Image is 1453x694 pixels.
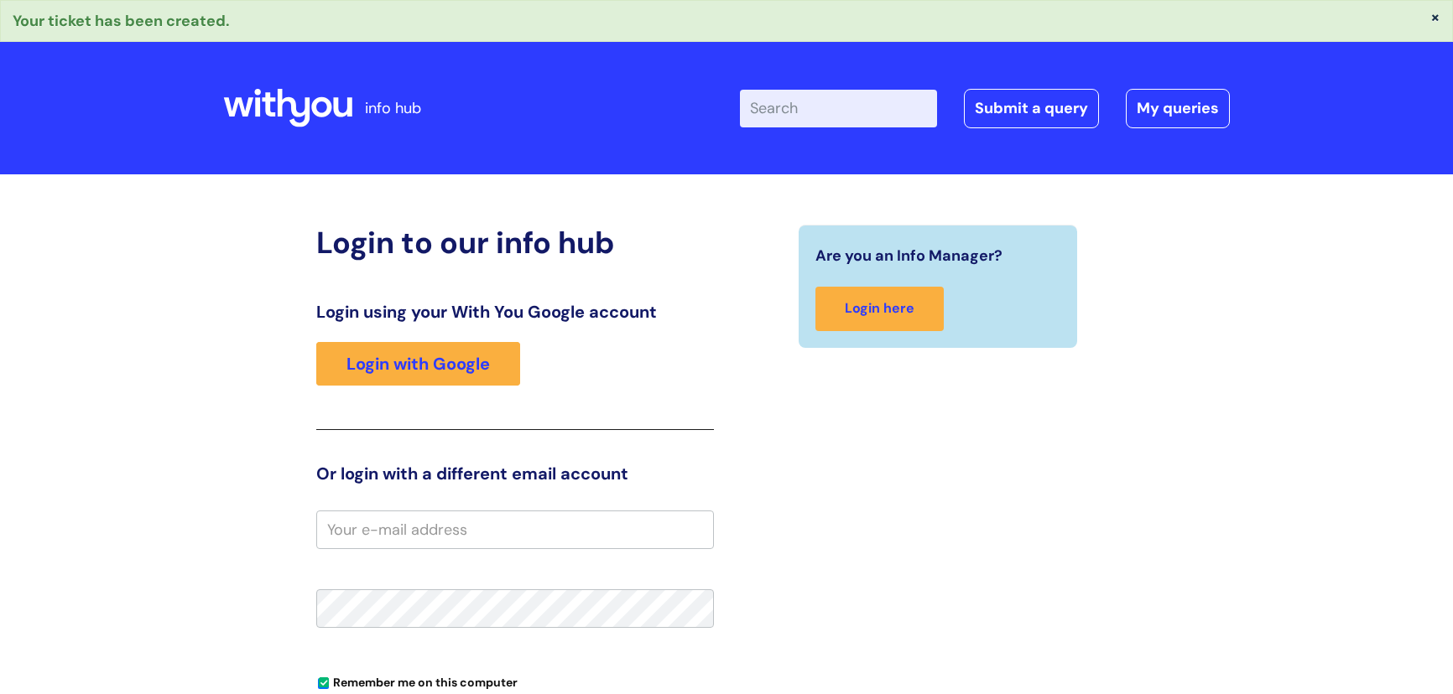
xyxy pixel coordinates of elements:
h2: Login to our info hub [316,225,714,261]
a: Login here [815,287,944,331]
a: Submit a query [964,89,1099,127]
p: info hub [365,95,421,122]
h3: Or login with a different email account [316,464,714,484]
a: My queries [1126,89,1230,127]
input: Your e-mail address [316,510,714,549]
button: × [1430,9,1440,24]
label: Remember me on this computer [316,671,518,690]
input: Remember me on this computer [318,678,329,689]
a: Login with Google [316,342,520,386]
span: Are you an Info Manager? [815,242,1003,269]
h3: Login using your With You Google account [316,302,714,322]
input: Search [740,90,937,127]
